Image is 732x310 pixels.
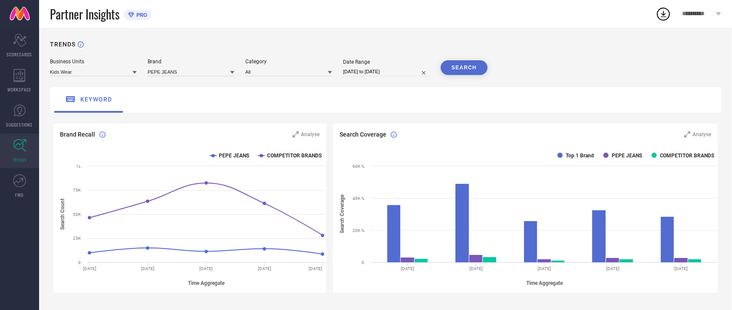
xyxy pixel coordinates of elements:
text: [DATE] [141,266,155,271]
text: 0 [78,260,81,265]
span: Brand Recall [60,131,95,138]
text: 25K [73,236,81,241]
div: Date Range [343,59,430,65]
text: 40K % [353,196,364,201]
div: Business Units [50,59,137,65]
text: 1L [76,164,81,169]
text: [DATE] [538,266,551,271]
text: [DATE] [675,266,688,271]
div: Brand [148,59,234,65]
tspan: Time Aggregate [188,280,225,286]
button: SEARCH [441,60,488,75]
text: 50K [73,212,81,217]
text: [DATE] [200,266,213,271]
svg: Zoom [684,131,690,137]
text: 75K [73,188,81,193]
span: SCORECARDS [7,51,33,58]
span: Search Coverage [340,131,386,138]
text: [DATE] [83,266,96,271]
text: COMPETITOR BRANDS [267,153,322,159]
text: Top 1 Brand [566,153,594,159]
text: COMPETITOR BRANDS [660,153,715,159]
div: Category [245,59,332,65]
tspan: Time Aggregate [526,280,563,286]
text: 0 [362,260,364,265]
span: PRO [134,12,147,18]
text: [DATE] [469,266,483,271]
span: Analyse [692,131,711,137]
text: [DATE] [401,266,415,271]
tspan: Search Count [59,199,66,230]
span: SUGGESTIONS [7,121,33,128]
text: [DATE] [309,266,322,271]
h1: TRENDS [50,41,76,48]
span: keyword [80,96,112,103]
div: Open download list [656,6,671,22]
text: [DATE] [606,266,620,271]
span: Analyse [301,131,320,137]
text: PEPE JEANS [612,153,642,159]
span: FWD [16,192,24,198]
span: WORKSPACE [8,86,32,93]
span: Partner Insights [50,5,119,23]
tspan: Search Coverage [339,195,345,234]
input: Select date range [343,67,430,76]
span: TRENDS [12,157,27,163]
text: 20K % [353,228,364,233]
text: PEPE JEANS [219,153,249,159]
text: 60K % [353,164,364,169]
svg: Zoom [293,131,299,137]
text: [DATE] [258,266,271,271]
